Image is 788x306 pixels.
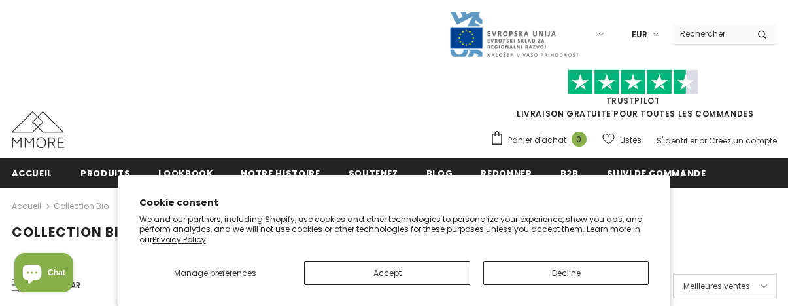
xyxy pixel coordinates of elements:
a: Listes [602,128,642,151]
span: or [699,135,707,146]
a: Lookbook [158,158,213,187]
inbox-online-store-chat: Shopify online store chat [10,253,77,296]
a: Javni Razpis [449,28,579,39]
a: Créez un compte [709,135,777,146]
img: Cas MMORE [12,111,64,148]
span: Meilleures ventes [683,280,750,293]
span: Listes [620,134,642,147]
a: TrustPilot [606,95,660,106]
a: Privacy Policy [152,234,206,245]
button: Decline [483,261,649,285]
span: Blog [426,167,453,180]
a: Redonner [481,158,532,187]
a: Accueil [12,158,53,187]
a: B2B [560,158,579,187]
span: Notre histoire [241,167,320,180]
a: Panier d'achat 0 [490,130,593,150]
p: We and our partners, including Shopify, use cookies and other technologies to personalize your ex... [139,214,649,245]
span: Lookbook [158,167,213,180]
button: Accept [304,261,470,285]
img: Javni Razpis [449,10,579,58]
span: Collection Bio [12,223,130,241]
span: B2B [560,167,579,180]
img: Faites confiance aux étoiles pilotes [568,69,698,95]
a: Suivi de commande [607,158,706,187]
span: Panier d'achat [508,134,566,147]
span: Manage preferences [174,267,256,278]
a: Notre histoire [241,158,320,187]
h2: Cookie consent [139,196,649,210]
span: Produits [80,167,130,180]
button: Manage preferences [139,261,292,285]
span: Accueil [12,167,53,180]
span: Redonner [481,167,532,180]
span: LIVRAISON GRATUITE POUR TOUTES LES COMMANDES [490,75,777,119]
input: Search Site [672,24,747,43]
a: Accueil [12,199,41,214]
span: Suivi de commande [607,167,706,180]
span: 0 [572,132,587,147]
span: EUR [632,28,647,41]
a: soutenez [349,158,398,187]
span: soutenez [349,167,398,180]
a: Collection Bio [54,201,109,212]
a: Blog [426,158,453,187]
a: Produits [80,158,130,187]
a: S'identifier [657,135,697,146]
